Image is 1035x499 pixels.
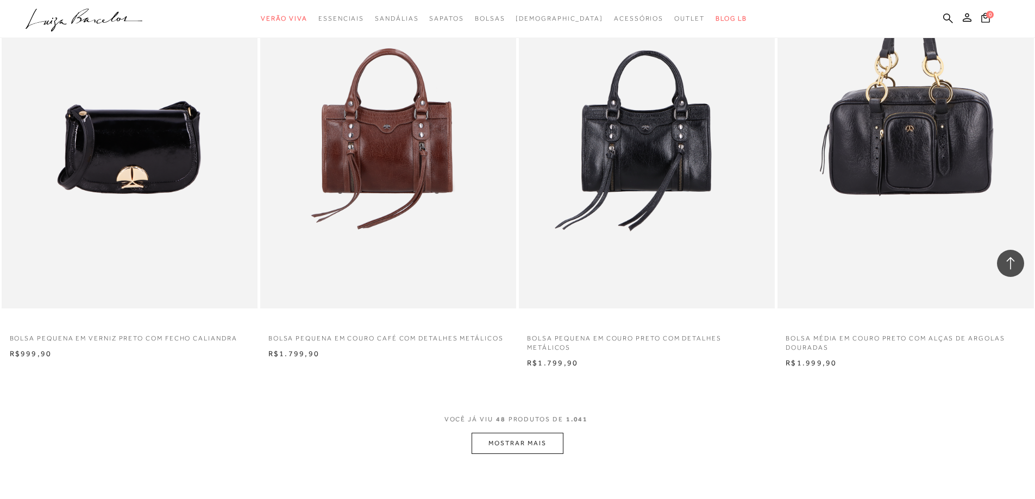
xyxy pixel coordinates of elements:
a: noSubCategoriesText [429,9,463,29]
a: BOLSA PEQUENA EM COURO CAFÉ COM DETALHES METÁLICOS [260,327,516,343]
span: 0 [986,11,994,18]
a: noSubCategoriesText [318,9,364,29]
span: 48 [496,415,506,423]
a: noSubCategoriesText [261,9,308,29]
span: Sandálias [375,15,418,22]
span: 1.041 [566,415,588,423]
a: BOLSA MÉDIA EM COURO PRETO COM ALÇAS DE ARGOLAS DOURADAS [777,327,1033,352]
button: MOSTRAR MAIS [472,433,563,454]
a: BOLSA PEQUENA EM COURO PRETO COM DETALHES METÁLICOS [519,327,775,352]
a: noSubCategoriesText [516,9,603,29]
a: BOLSA PEQUENA EM VERNIZ PRETO COM FECHO CALIANDRA [2,327,258,343]
span: BLOG LB [716,15,747,22]
span: R$999,90 [10,349,52,358]
span: VOCÊ JÁ VIU PRODUTOS DE [444,415,591,423]
span: Outlet [674,15,705,22]
a: BLOG LB [716,9,747,29]
span: Acessórios [614,15,663,22]
button: 0 [978,12,993,27]
span: R$1.999,90 [786,358,837,367]
span: Sapatos [429,15,463,22]
span: [DEMOGRAPHIC_DATA] [516,15,603,22]
span: Bolsas [475,15,505,22]
span: R$1.799,90 [527,358,578,367]
span: Verão Viva [261,15,308,22]
span: R$1.799,90 [268,349,319,358]
a: noSubCategoriesText [614,9,663,29]
a: noSubCategoriesText [475,9,505,29]
a: noSubCategoriesText [375,9,418,29]
a: noSubCategoriesText [674,9,705,29]
span: Essenciais [318,15,364,22]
